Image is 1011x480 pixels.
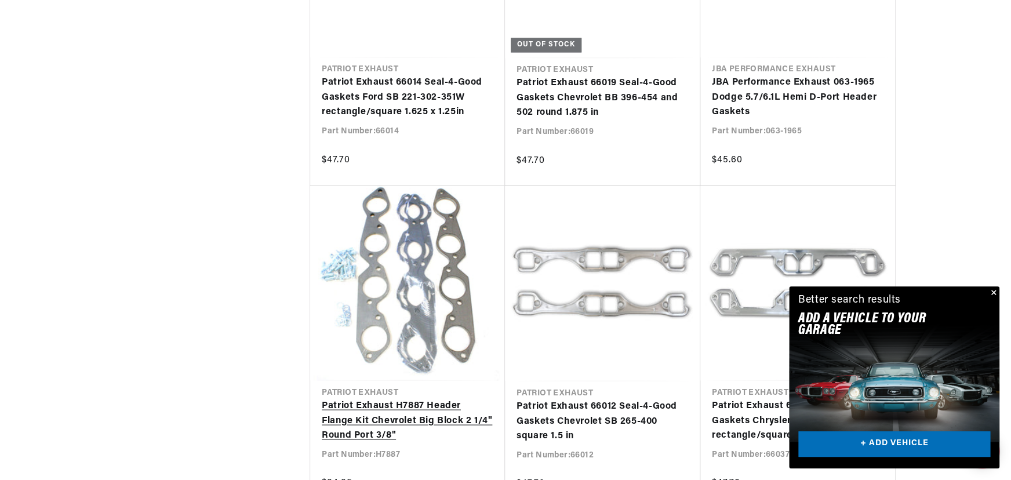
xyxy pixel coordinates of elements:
button: Close [985,286,999,300]
h2: Add A VEHICLE to your garage [798,313,961,337]
a: + ADD VEHICLE [798,431,990,457]
a: Patriot Exhaust 66037 Seal-4-Good Gaskets Chrysler SB 273-360 rectangle/square 1 in x 1.625 in [712,398,883,443]
div: Better search results [798,292,901,309]
a: Patriot Exhaust H7887 Header Flange Kit Chevrolet Big Block 2 1/4" Round Port 3/8" [322,398,493,443]
a: Patriot Exhaust 66014 Seal-4-Good Gaskets Ford SB 221-302-351W rectangle/square 1.625 x 1.25in [322,75,493,120]
a: JBA Performance Exhaust 063-1965 Dodge 5.7/6.1L Hemi D-Port Header Gaskets [712,75,883,120]
a: Patriot Exhaust 66019 Seal-4-Good Gaskets Chevrolet BB 396-454 and 502 round 1.875 in [517,76,689,121]
a: Patriot Exhaust 66012 Seal-4-Good Gaskets Chevrolet SB 265-400 square 1.5 in [517,399,689,443]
